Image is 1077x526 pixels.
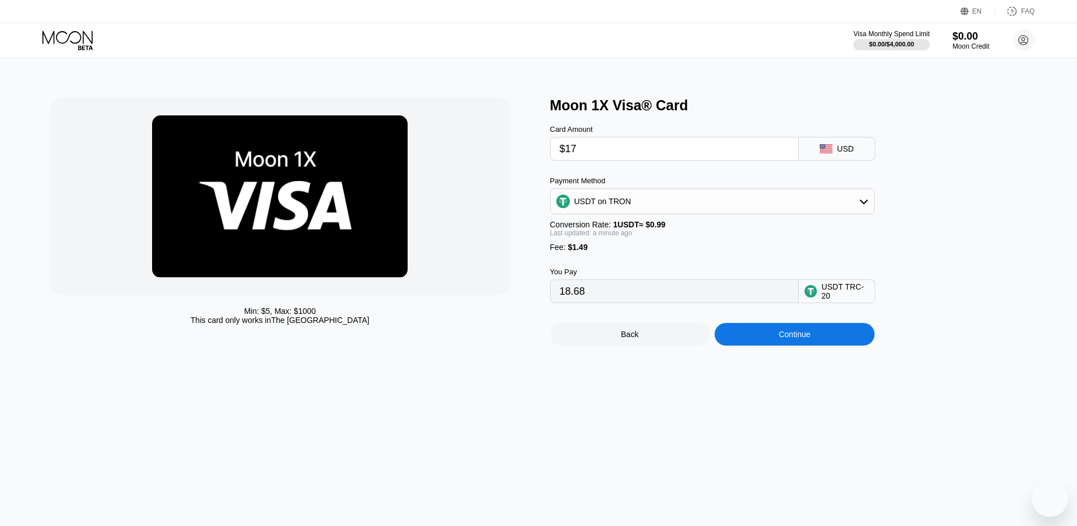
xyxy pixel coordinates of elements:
div: Moon 1X Visa® Card [550,97,1039,114]
div: EN [961,6,995,17]
div: USD [837,144,854,153]
div: EN [972,7,982,15]
div: USDT TRC-20 [821,282,869,300]
iframe: Button to launch messaging window [1032,481,1068,517]
div: USDT on TRON [551,190,874,213]
input: $0.00 [560,137,789,160]
div: Card Amount [550,125,799,133]
div: Visa Monthly Spend Limit$0.00/$4,000.00 [853,30,929,50]
div: $0.00Moon Credit [953,31,989,50]
div: Min: $ 5 , Max: $ 1000 [244,307,316,316]
div: You Pay [550,268,799,276]
div: FAQ [1021,7,1035,15]
div: Continue [715,323,875,346]
div: FAQ [995,6,1035,17]
span: $1.49 [568,243,587,252]
div: Continue [778,330,810,339]
div: Back [550,323,710,346]
div: Back [621,330,638,339]
div: This card only works in The [GEOGRAPHIC_DATA] [191,316,369,325]
div: Payment Method [550,176,875,185]
div: USDT on TRON [574,197,632,206]
div: Visa Monthly Spend Limit [853,30,929,38]
div: Fee : [550,243,875,252]
div: Last updated: a minute ago [550,229,875,237]
div: Moon Credit [953,42,989,50]
div: $0.00 [953,31,989,42]
span: 1 USDT ≈ $0.99 [613,220,666,229]
div: $0.00 / $4,000.00 [869,41,914,48]
div: Conversion Rate: [550,220,875,229]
